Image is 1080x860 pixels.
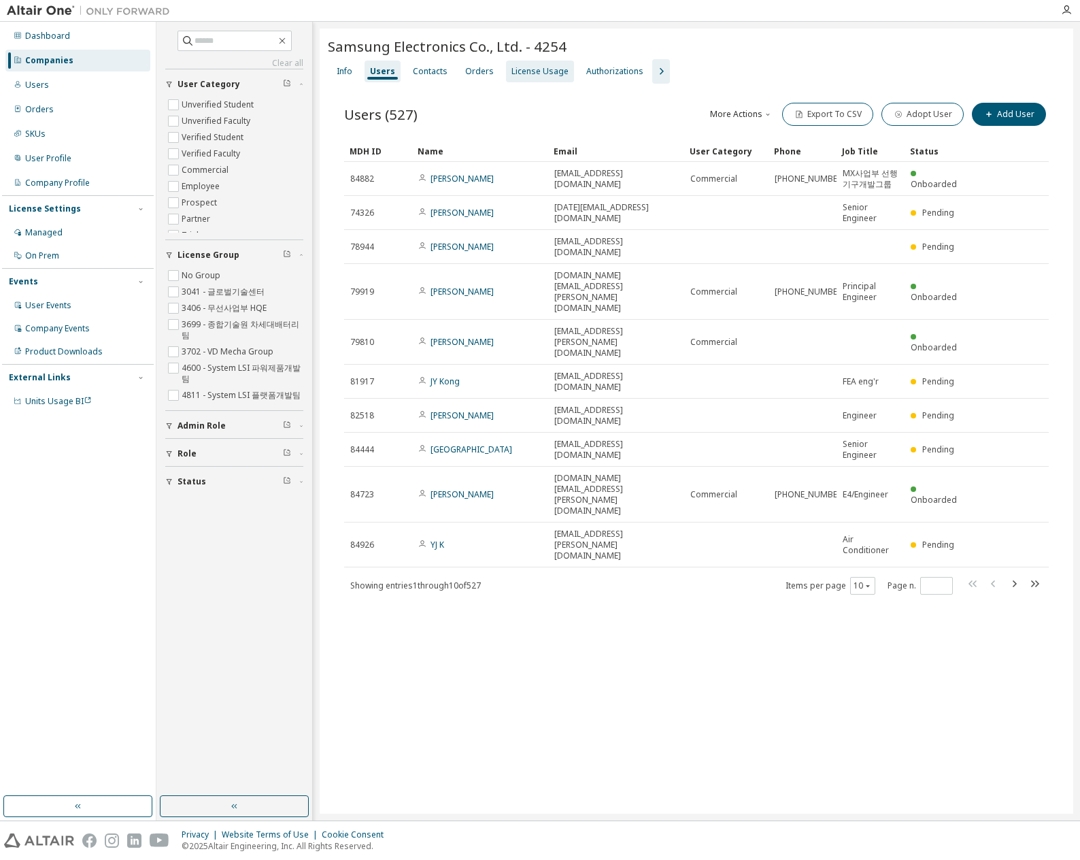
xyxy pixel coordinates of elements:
div: Website Terms of Use [222,829,322,840]
a: [PERSON_NAME] [431,173,494,184]
span: [EMAIL_ADDRESS][DOMAIN_NAME] [554,236,678,258]
span: [PHONE_NUMBER] [775,173,845,184]
div: User Profile [25,153,71,164]
div: Name [418,140,543,162]
label: Commercial [182,162,231,178]
span: Showing entries 1 through 10 of 527 [350,580,481,591]
span: Onboarded [911,494,957,506]
a: [PERSON_NAME] [431,336,494,348]
span: Commercial [690,489,737,500]
span: [DOMAIN_NAME][EMAIL_ADDRESS][PERSON_NAME][DOMAIN_NAME] [554,473,678,516]
button: Admin Role [165,411,303,441]
a: [PERSON_NAME] [431,241,494,252]
span: License Group [178,250,239,261]
label: No Group [182,267,223,284]
div: Privacy [182,829,222,840]
div: Companies [25,55,73,66]
label: 3702 - VD Mecha Group [182,344,276,360]
span: Clear filter [283,448,291,459]
span: Status [178,476,206,487]
label: Partner [182,211,213,227]
div: Events [9,276,38,287]
button: 10 [854,580,872,591]
a: Clear all [165,58,303,69]
div: Cookie Consent [322,829,392,840]
span: Senior Engineer [843,439,898,461]
div: License Usage [511,66,569,77]
span: Principal Engineer [843,281,898,303]
span: E4/Engineer [843,489,888,500]
span: 84926 [350,540,374,550]
span: 84444 [350,444,374,455]
span: Pending [922,207,954,218]
span: [EMAIL_ADDRESS][DOMAIN_NAME] [554,405,678,427]
img: facebook.svg [82,833,97,848]
span: Pending [922,539,954,550]
div: Users [370,66,395,77]
span: Users (527) [344,105,418,124]
div: Users [25,80,49,90]
span: [EMAIL_ADDRESS][DOMAIN_NAME] [554,439,678,461]
div: License Settings [9,203,81,214]
span: Pending [922,410,954,421]
label: Verified Student [182,129,246,146]
span: [EMAIL_ADDRESS][DOMAIN_NAME] [554,168,678,190]
span: 82518 [350,410,374,421]
div: Dashboard [25,31,70,42]
div: Job Title [842,140,899,162]
label: 4600 - System LSI 파워제품개발팀 [182,360,303,387]
div: Orders [465,66,494,77]
span: [PHONE_NUMBER] [775,286,845,297]
div: On Prem [25,250,59,261]
span: Samsung Electronics Co., Ltd. - 4254 [328,37,567,56]
label: Verified Faculty [182,146,243,162]
button: Role [165,439,303,469]
div: User Events [25,300,71,311]
span: Pending [922,376,954,387]
span: Role [178,448,197,459]
span: Commercial [690,173,737,184]
span: Onboarded [911,178,957,190]
a: [PERSON_NAME] [431,410,494,421]
img: youtube.svg [150,833,169,848]
span: Senior Engineer [843,202,898,224]
span: Items per page [786,577,875,595]
span: FEA eng'r [843,376,879,387]
label: 4811 - System LSI 플랫폼개발팀 [182,387,303,403]
div: Info [337,66,352,77]
span: [EMAIL_ADDRESS][PERSON_NAME][DOMAIN_NAME] [554,529,678,561]
span: Engineer [843,410,877,421]
button: Adopt User [881,103,964,126]
div: Company Events [25,323,90,334]
button: License Group [165,240,303,270]
span: 84723 [350,489,374,500]
div: Authorizations [586,66,643,77]
span: [EMAIL_ADDRESS][DOMAIN_NAME] [554,371,678,393]
span: Units Usage BI [25,395,92,407]
a: YJ K [431,539,444,550]
button: Add User [972,103,1046,126]
span: 79919 [350,286,374,297]
span: Clear filter [283,420,291,431]
img: linkedin.svg [127,833,141,848]
span: 78944 [350,242,374,252]
button: User Category [165,69,303,99]
label: 3699 - 종합기술원 차세대배터리팀 [182,316,303,344]
span: MX사업부 선행기구개발그룹 [843,168,898,190]
a: JY Kong [431,376,460,387]
button: Export To CSV [782,103,873,126]
span: Clear filter [283,250,291,261]
span: Commercial [690,286,737,297]
div: Orders [25,104,54,115]
span: 81917 [350,376,374,387]
img: Altair One [7,4,177,18]
span: 79810 [350,337,374,348]
label: Unverified Faculty [182,113,253,129]
span: Page n. [888,577,953,595]
img: instagram.svg [105,833,119,848]
span: [DATE][EMAIL_ADDRESS][DOMAIN_NAME] [554,202,678,224]
span: Pending [922,444,954,455]
div: Contacts [413,66,448,77]
span: Pending [922,241,954,252]
span: 84882 [350,173,374,184]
